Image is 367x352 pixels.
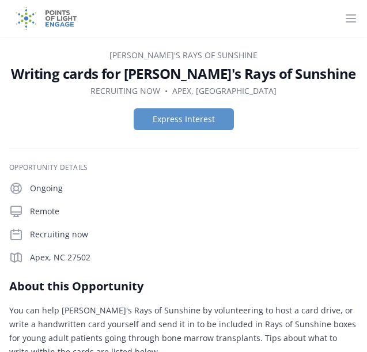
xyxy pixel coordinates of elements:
[172,85,277,97] dd: Apex, [GEOGRAPHIC_DATA]
[30,206,358,217] p: Remote
[134,108,234,130] button: Express Interest
[165,85,168,97] div: •
[9,163,358,172] h3: Opportunity Details
[30,183,358,194] p: Ongoing
[9,278,358,294] h2: About this Opportunity
[30,229,358,240] p: Recruiting now
[9,65,358,83] h1: Writing cards for [PERSON_NAME]'s Rays of Sunshine
[109,50,258,60] a: [PERSON_NAME]'s Rays of Sunshine
[30,252,358,263] p: Apex, NC 27502
[90,85,160,97] dd: Recruiting now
